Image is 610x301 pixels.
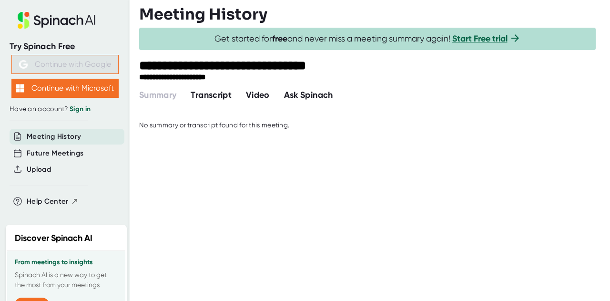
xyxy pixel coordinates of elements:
[19,60,28,69] img: Aehbyd4JwY73AAAAAElFTkSuQmCC
[27,164,51,175] button: Upload
[10,105,120,114] div: Have an account?
[70,105,91,113] a: Sign in
[452,33,508,44] a: Start Free trial
[246,89,270,102] button: Video
[10,41,120,52] div: Try Spinach Free
[191,90,232,100] span: Transcript
[27,148,83,159] button: Future Meetings
[27,131,81,142] button: Meeting History
[284,90,333,100] span: Ask Spinach
[139,89,176,102] button: Summary
[11,55,119,74] button: Continue with Google
[139,121,289,130] div: No summary or transcript found for this meeting.
[191,89,232,102] button: Transcript
[15,259,118,266] h3: From meetings to insights
[11,79,119,98] button: Continue with Microsoft
[27,196,79,207] button: Help Center
[246,90,270,100] span: Video
[15,270,118,290] p: Spinach AI is a new way to get the most from your meetings
[27,196,69,207] span: Help Center
[139,5,267,23] h3: Meeting History
[139,90,176,100] span: Summary
[272,33,287,44] b: free
[284,89,333,102] button: Ask Spinach
[214,33,521,44] span: Get started for and never miss a meeting summary again!
[15,232,92,245] h2: Discover Spinach AI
